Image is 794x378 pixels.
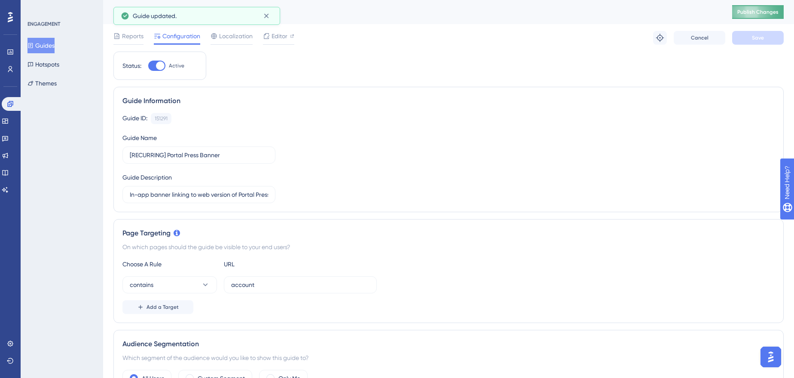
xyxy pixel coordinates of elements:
span: Editor [272,31,287,41]
button: Save [732,31,784,45]
span: Save [752,34,764,41]
div: Guide Name [122,133,157,143]
button: Publish Changes [732,5,784,19]
button: contains [122,276,217,293]
input: Type your Guide’s Name here [130,150,268,160]
div: Guide ID: [122,113,147,124]
iframe: UserGuiding AI Assistant Launcher [758,344,784,370]
span: contains [130,280,153,290]
div: Choose A Rule [122,259,217,269]
span: Publish Changes [737,9,779,15]
span: Active [169,62,184,69]
div: Guide Description [122,172,172,183]
div: On which pages should the guide be visible to your end users? [122,242,775,252]
div: 151291 [155,115,168,122]
div: URL [224,259,318,269]
input: yourwebsite.com/path [231,280,370,290]
span: Configuration [162,31,200,41]
button: Guides [27,38,55,53]
div: ENGAGEMENT [27,21,60,27]
button: Themes [27,76,57,91]
span: Need Help? [20,2,54,12]
div: Which segment of the audience would you like to show this guide to? [122,353,775,363]
div: Page Targeting [122,228,775,238]
span: Cancel [691,34,708,41]
div: Status: [122,61,141,71]
button: Cancel [674,31,725,45]
span: Reports [122,31,144,41]
button: Hotspots [27,57,59,72]
div: Audience Segmentation [122,339,775,349]
span: Guide updated. [133,11,177,21]
button: Add a Target [122,300,193,314]
div: [RECURRING] Portal Press Banner [113,6,711,18]
span: Localization [219,31,253,41]
input: Type your Guide’s Description here [130,190,268,199]
span: Add a Target [147,304,179,311]
div: Guide Information [122,96,775,106]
